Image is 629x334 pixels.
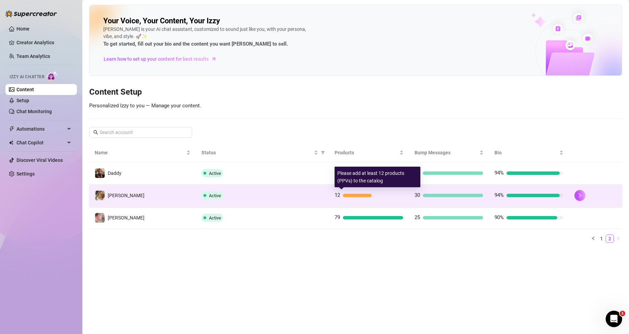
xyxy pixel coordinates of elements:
span: 90% [494,214,504,220]
span: 12 [335,192,340,198]
span: Active [209,215,221,220]
span: Bump Messages [415,149,478,156]
button: right [574,190,585,201]
span: right [578,193,582,198]
span: Learn how to set up your content for best results [104,55,209,63]
a: Content [16,87,34,92]
span: 25 [415,214,420,220]
img: AI Chatter [47,71,58,81]
li: Next Page [614,235,622,243]
span: right [616,236,620,240]
span: filter [319,147,326,158]
span: [PERSON_NAME] [108,215,144,220]
a: 1 [598,235,605,242]
span: Daddy [108,170,121,176]
th: Name [89,143,196,162]
a: Learn how to set up your content for best results [103,53,222,64]
a: Team Analytics [16,53,50,59]
li: 1 [597,235,606,243]
input: Search account [100,129,183,136]
a: Discover Viral Videos [16,157,63,163]
img: Chat Copilot [9,140,13,145]
button: right [614,235,622,243]
span: Automations [16,123,65,134]
span: Izzy AI Chatter [10,74,44,80]
a: Creator Analytics [16,37,71,48]
span: 79 [335,214,340,220]
span: 1 [620,311,625,316]
img: Daddy [95,168,105,178]
th: Products [329,143,409,162]
div: [PERSON_NAME] is your AI chat assistant, customized to sound just like you, with your persona, vi... [103,26,309,48]
span: Personalized Izzy to you — Manage your content. [89,103,201,109]
span: search [93,130,98,135]
a: Chat Monitoring [16,109,52,114]
img: ai-chatter-content-library-cLFOSyPT.png [515,5,622,75]
a: Home [16,26,30,32]
span: 30 [415,192,420,198]
h2: Your Voice, Your Content, Your Izzy [103,16,220,26]
span: [PERSON_NAME] [108,193,144,198]
span: Status [201,149,313,156]
img: Michael [95,213,105,223]
span: Name [95,149,185,156]
span: Bio [494,149,558,156]
span: Chat Copilot [16,137,65,148]
span: Active [209,171,221,176]
button: left [589,235,597,243]
span: arrow-right [210,56,217,62]
div: Please add at least 12 products (PPVs) to the catalog [335,167,420,187]
span: 94% [494,192,504,198]
strong: To get started, fill out your bio and the content you want [PERSON_NAME] to sell. [103,41,288,47]
a: Settings [16,171,35,177]
h3: Content Setup [89,87,622,98]
span: thunderbolt [9,126,14,132]
th: Bio [489,143,569,162]
li: 2 [606,235,614,243]
span: filter [321,151,325,155]
span: Active [209,193,221,198]
span: Products [335,149,398,156]
li: Previous Page [589,235,597,243]
span: 94% [494,170,504,176]
img: Thomas [95,191,105,200]
iframe: Intercom live chat [606,311,622,327]
a: 2 [606,235,614,242]
th: Status [196,143,329,162]
a: Setup [16,98,29,103]
th: Bump Messages [409,143,489,162]
img: logo-BBDzfeDw.svg [5,10,57,17]
span: left [591,236,595,240]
